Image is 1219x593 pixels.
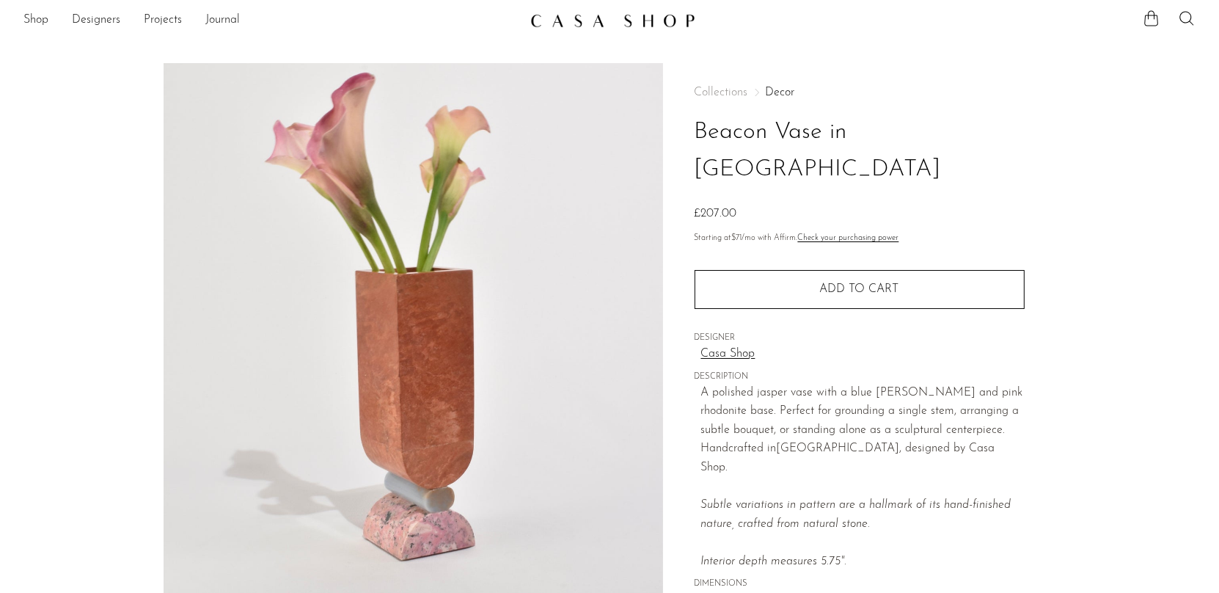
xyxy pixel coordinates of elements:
a: Shop [23,11,48,30]
span: DESCRIPTION [695,371,1025,384]
a: Projects [144,11,182,30]
span: DIMENSIONS [695,578,1025,591]
a: Casa Shop [701,345,1025,364]
span: DESIGNER [695,332,1025,345]
span: £207.00 [695,208,737,219]
p: A polished jasper vase with a blue [PERSON_NAME] and pink rhodonite base. Perfect for grounding a... [701,384,1025,572]
span: $71 [732,234,742,242]
a: Decor [766,87,795,98]
a: Designers [72,11,120,30]
nav: Desktop navigation [23,8,519,33]
a: Check your purchasing power - Learn more about Affirm Financing (opens in modal) [798,234,899,242]
span: Collections [695,87,748,98]
ul: NEW HEADER MENU [23,8,519,33]
p: Starting at /mo with Affirm. [695,232,1025,245]
nav: Breadcrumbs [695,87,1025,98]
em: Subtle variations in pattern are a hallmark of its hand-finished nature, crafted from natural sto... [701,499,1011,567]
a: Journal [205,11,240,30]
h1: Beacon Vase in [GEOGRAPHIC_DATA] [695,114,1025,189]
span: Add to cart [820,283,899,295]
button: Add to cart [695,270,1025,308]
